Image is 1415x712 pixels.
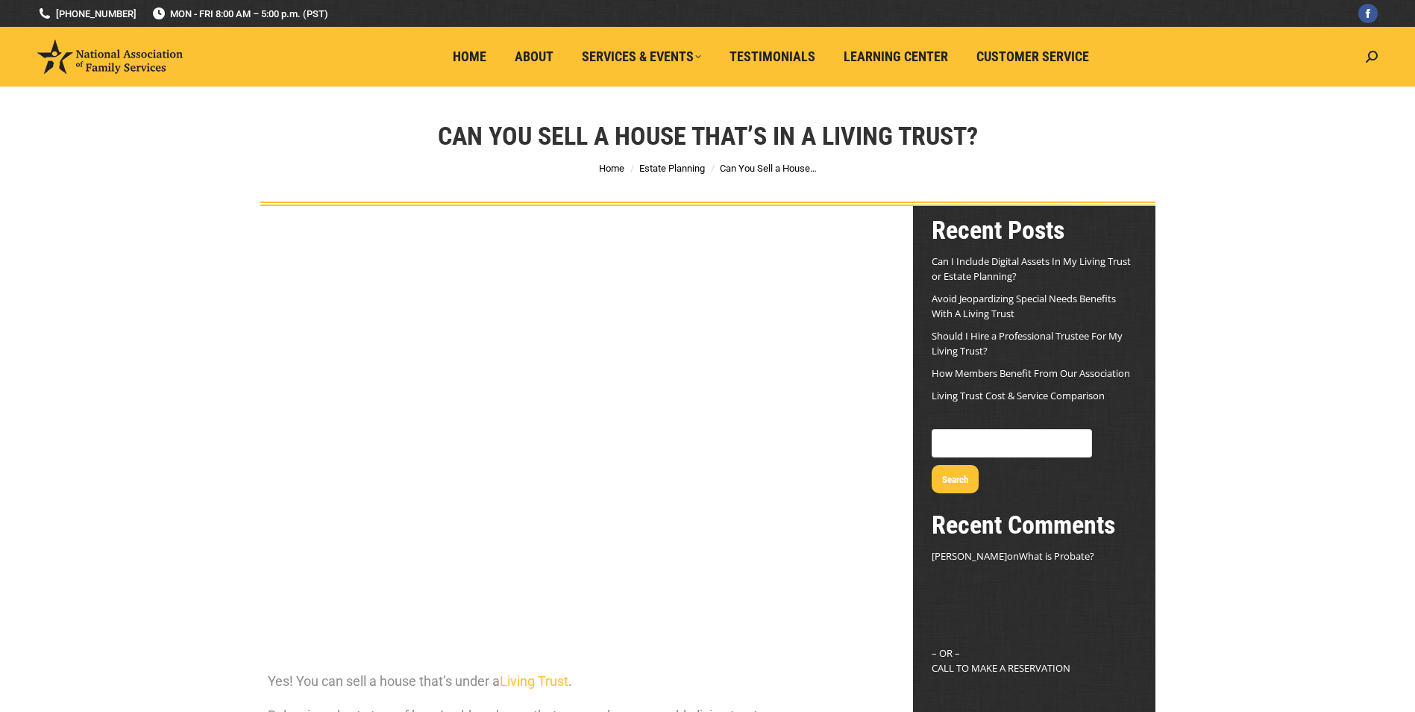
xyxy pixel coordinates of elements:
[730,49,815,65] span: Testimonials
[976,49,1089,65] span: Customer Service
[844,49,948,65] span: Learning Center
[639,163,705,174] a: Estate Planning
[932,254,1131,283] a: Can I Include Digital Assets In My Living Trust or Estate Planning?
[932,213,1137,246] h2: Recent Posts
[932,389,1105,402] a: Living Trust Cost & Service Comparison
[599,163,624,174] a: Home
[438,119,978,152] h1: Can You Sell a House That’s in a Living Trust?
[500,673,568,689] a: Living Trust
[37,7,137,21] a: [PHONE_NUMBER]
[1358,4,1378,23] a: Facebook page opens in new window
[515,49,553,65] span: About
[151,7,328,21] span: MON - FRI 8:00 AM – 5:00 p.m. (PST)
[932,508,1137,541] h2: Recent Comments
[966,43,1099,71] a: Customer Service
[719,43,826,71] a: Testimonials
[504,43,564,71] a: About
[582,49,701,65] span: Services & Events
[932,549,1137,563] footer: on
[37,40,183,74] img: National Association of Family Services
[260,206,876,575] iframe: Can you sell a house that's in a living trust?
[1019,549,1094,563] a: What is Probate?
[932,646,1137,675] p: – OR – CALL TO MAKE A RESERVATION
[932,549,1007,563] span: [PERSON_NAME]
[720,163,817,174] span: Can You Sell a House…
[932,465,979,493] button: Search
[932,292,1116,320] a: Avoid Jeopardizing Special Needs Benefits With A Living Trust
[932,366,1130,380] a: How Members Benefit From Our Association
[453,49,486,65] span: Home
[442,43,497,71] a: Home
[833,43,959,71] a: Learning Center
[268,673,572,689] span: Yes! You can sell a house that’s under a .
[932,329,1123,357] a: Should I Hire a Professional Trustee For My Living Trust?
